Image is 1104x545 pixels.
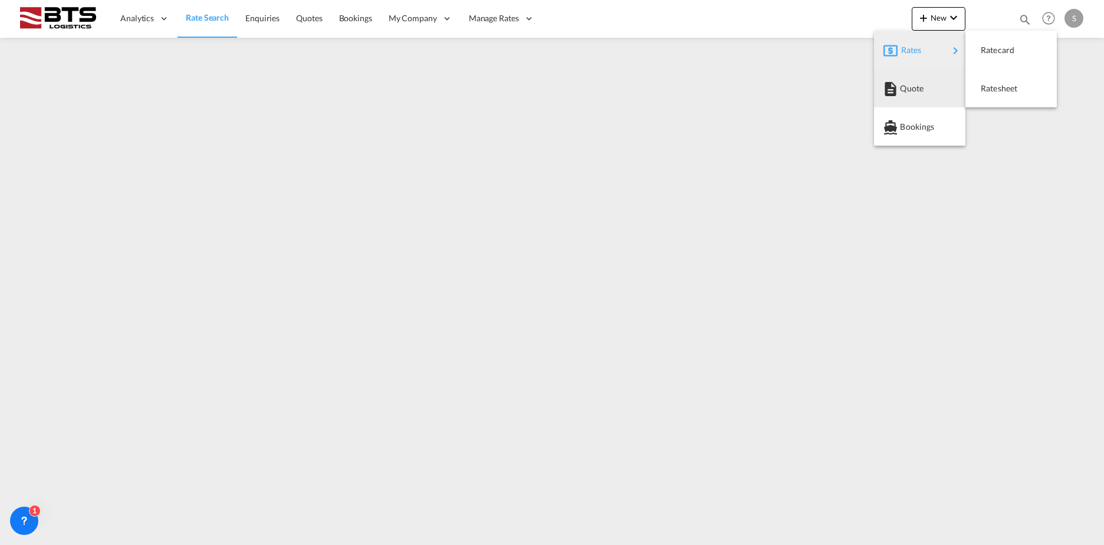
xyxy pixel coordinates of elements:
div: Bookings [883,112,956,142]
md-icon: icon-chevron-right [948,44,962,58]
span: Rates [901,38,915,62]
span: Bookings [900,115,913,139]
button: Bookings [874,107,965,146]
button: Quote [874,69,965,107]
div: Quote [883,74,956,103]
span: Quote [900,77,913,100]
